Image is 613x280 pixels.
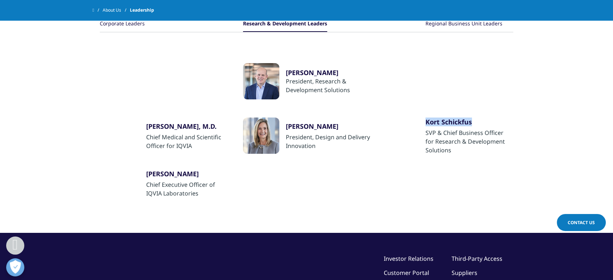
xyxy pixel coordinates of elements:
a: Kort Schickfus [425,118,510,128]
a: Investor Relations [384,255,433,263]
div: President, Design and Delivery Innovation [286,133,370,150]
a: Contact Us [557,214,606,231]
div: Kort Schickfus [425,118,510,126]
span: Leadership [130,4,154,17]
a: Suppliers [452,269,477,277]
div: [PERSON_NAME], M.D. [146,122,230,131]
div: SVP & Chief Business Officer for Research & Development Solutions [425,128,510,155]
span: Contact Us [568,219,595,226]
button: Regional Business Unit Leaders [425,16,502,32]
div: [PERSON_NAME] [146,169,230,178]
a: [PERSON_NAME] [286,68,370,77]
a: Customer Portal [384,269,429,277]
div: ​[PERSON_NAME] [286,122,370,131]
div: Chief Medical and Scientific Officer for IQVIA [146,133,230,150]
button: Open Preferences [6,258,24,276]
div: President, Research & Development Solutions [286,77,370,94]
a: ​[PERSON_NAME] [286,122,370,133]
a: [PERSON_NAME] [146,169,230,180]
button: Research & Development Leaders [243,16,327,32]
a: Third-Party Access [452,255,502,263]
button: Corporate Leaders [100,16,145,32]
div: Chief Executive Officer of IQVIA Laboratories [146,180,230,198]
a: [PERSON_NAME], M.D. [146,122,230,133]
a: About Us [103,4,130,17]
